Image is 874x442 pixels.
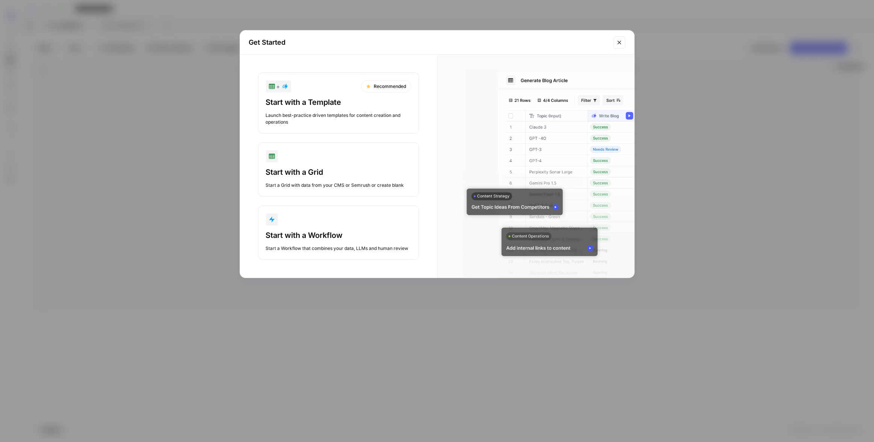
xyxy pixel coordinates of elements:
button: +RecommendedStart with a TemplateLaunch best-practice driven templates for content creation and o... [258,73,419,133]
div: Start with a Template [266,97,411,107]
div: Start a Grid with data from your CMS or Semrush or create blank [266,182,411,189]
h2: Get Started [249,37,609,48]
div: + [269,82,288,91]
div: Start with a Grid [266,167,411,177]
button: Start with a GridStart a Grid with data from your CMS or Semrush or create blank [258,142,419,197]
div: Launch best-practice driven templates for content creation and operations [266,112,411,126]
button: Close modal [613,36,625,48]
div: Start a Workflow that combines your data, LLMs and human review [266,245,411,252]
div: Recommended [361,80,411,92]
button: Start with a WorkflowStart a Workflow that combines your data, LLMs and human review [258,206,419,260]
div: Start with a Workflow [266,230,411,241]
